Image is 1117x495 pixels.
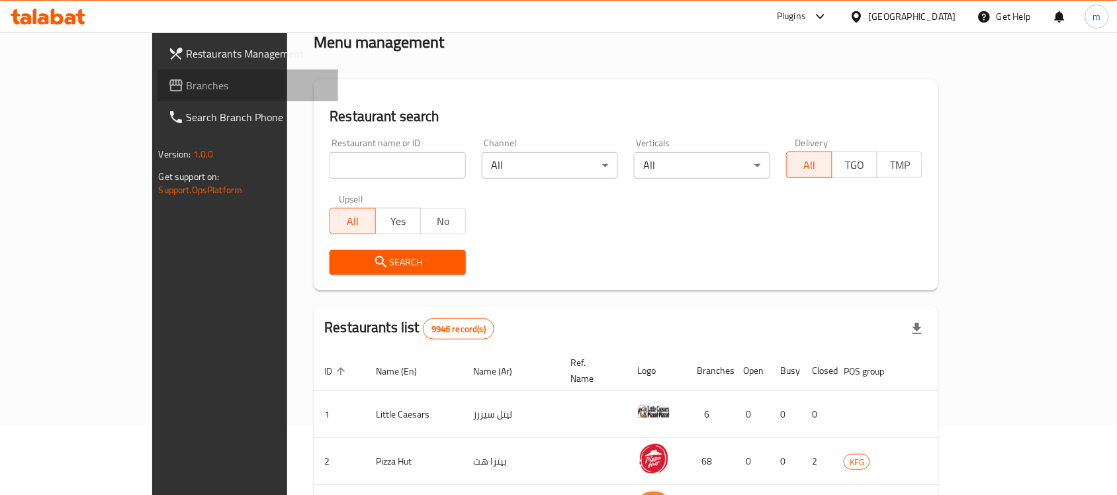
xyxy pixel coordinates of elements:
span: Branches [187,77,328,93]
span: Search [340,254,455,271]
span: No [426,212,461,231]
th: Closed [801,351,833,391]
button: All [786,152,832,178]
td: 0 [770,438,801,485]
th: Logo [627,351,686,391]
div: [GEOGRAPHIC_DATA] [869,9,956,24]
input: Search for restaurant name or ID.. [330,152,466,179]
a: Support.OpsPlatform [159,181,243,199]
td: 6 [686,391,733,438]
span: All [792,156,827,175]
a: Branches [157,69,339,101]
div: All [482,152,618,179]
td: 0 [733,438,770,485]
span: Name (En) [376,363,434,379]
td: 68 [686,438,733,485]
span: Search Branch Phone [187,109,328,125]
div: Plugins [777,9,806,24]
td: 0 [733,391,770,438]
span: TMP [883,156,917,175]
span: POS group [844,363,901,379]
span: KFG [844,455,870,470]
span: Name (Ar) [473,363,529,379]
div: All [634,152,770,179]
td: Little Caesars [365,391,463,438]
td: ليتل سيزرز [463,391,560,438]
label: Delivery [795,138,828,148]
span: Restaurants Management [187,46,328,62]
span: Get support on: [159,168,220,185]
th: Busy [770,351,801,391]
a: Restaurants Management [157,38,339,69]
td: 2 [801,438,833,485]
h2: Restaurants list [324,318,494,339]
span: TGO [838,156,872,175]
label: Upsell [339,195,363,204]
span: ID [324,363,349,379]
span: 1.0.0 [193,146,214,163]
button: All [330,208,375,234]
td: 0 [801,391,833,438]
span: Ref. Name [570,355,611,386]
button: Yes [375,208,421,234]
img: Little Caesars [637,395,670,428]
span: Yes [381,212,416,231]
button: Search [330,250,466,275]
td: 2 [314,438,365,485]
button: TMP [877,152,922,178]
a: Search Branch Phone [157,101,339,133]
td: 0 [770,391,801,438]
td: Pizza Hut [365,438,463,485]
th: Branches [686,351,733,391]
td: بيتزا هت [463,438,560,485]
button: TGO [832,152,877,178]
h2: Restaurant search [330,107,922,126]
th: Open [733,351,770,391]
div: Export file [901,313,933,345]
span: Version: [159,146,191,163]
span: All [335,212,370,231]
span: m [1093,9,1101,24]
button: No [420,208,466,234]
div: Total records count [423,318,494,339]
span: 9946 record(s) [424,323,494,336]
td: 1 [314,391,365,438]
img: Pizza Hut [637,442,670,475]
h2: Menu management [314,32,444,53]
